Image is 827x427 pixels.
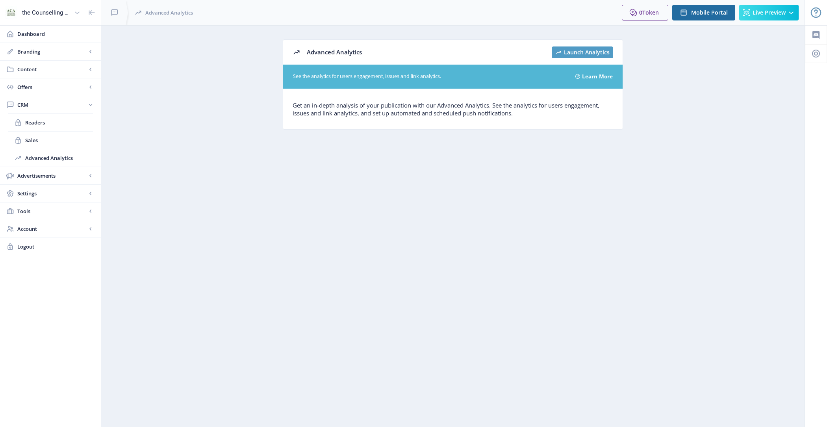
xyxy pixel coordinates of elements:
[17,189,87,197] span: Settings
[8,132,93,149] a: Sales
[17,30,95,38] span: Dashboard
[17,172,87,180] span: Advertisements
[691,9,728,16] span: Mobile Portal
[564,49,610,56] span: Launch Analytics
[672,5,735,20] button: Mobile Portal
[552,46,613,58] button: Launch Analytics
[582,71,613,83] a: Learn More
[25,119,93,126] span: Readers
[5,6,17,19] img: properties.app_icon.jpeg
[17,207,87,215] span: Tools
[642,9,659,16] span: Token
[145,9,193,17] span: Advanced Analytics
[17,225,87,233] span: Account
[17,101,87,109] span: CRM
[17,48,87,56] span: Branding
[22,4,71,21] div: the Counselling Australia Magazine
[8,149,93,167] a: Advanced Analytics
[25,154,93,162] span: Advanced Analytics
[17,243,95,251] span: Logout
[17,65,87,73] span: Content
[293,73,566,80] span: See the analytics for users engagement, issues and link analytics.
[17,83,87,91] span: Offers
[622,5,668,20] button: 0Token
[753,9,786,16] span: Live Preview
[8,114,93,131] a: Readers
[25,136,93,144] span: Sales
[293,101,613,117] p: Get an in-depth analysis of your publication with our Advanced Analytics. See the analytics for u...
[739,5,799,20] button: Live Preview
[307,48,362,56] span: Advanced Analytics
